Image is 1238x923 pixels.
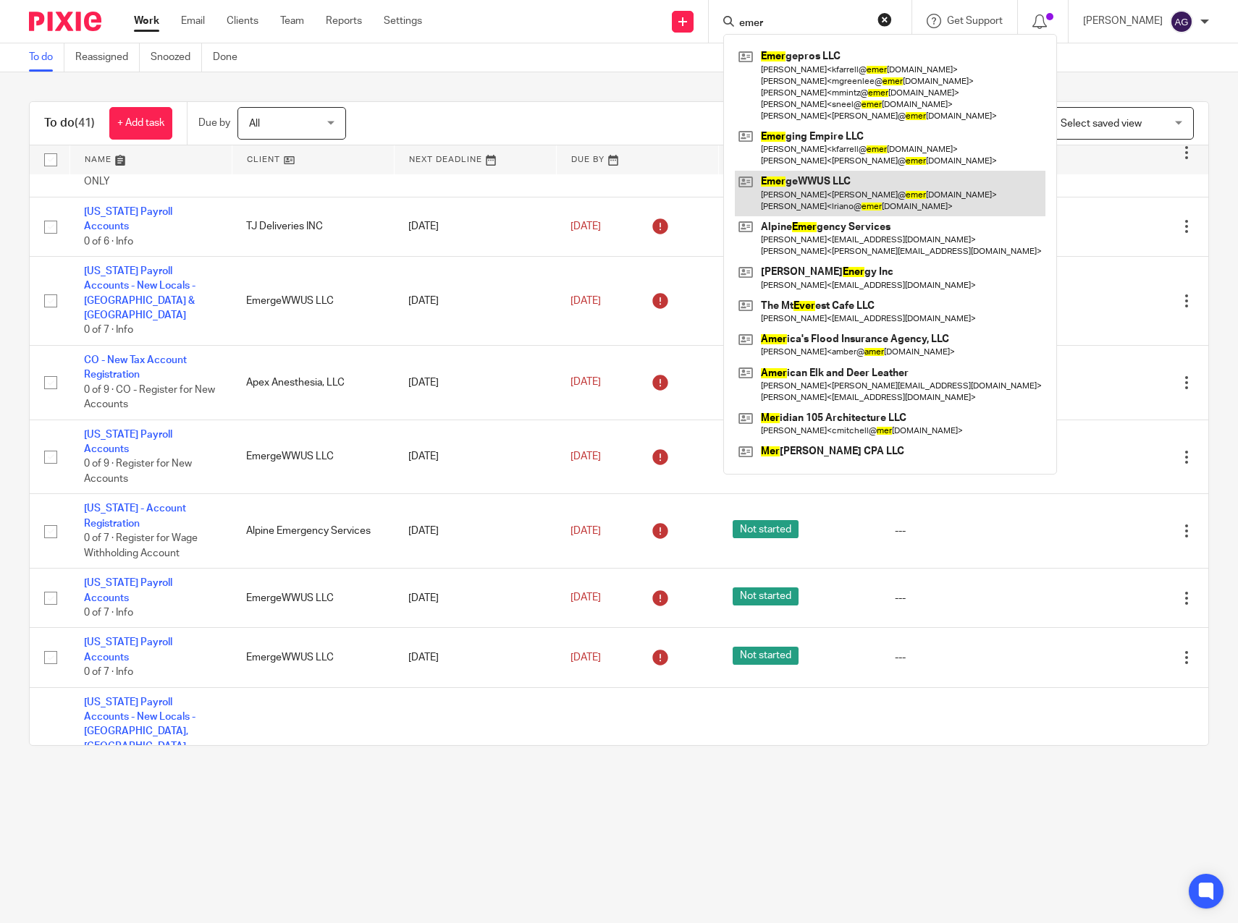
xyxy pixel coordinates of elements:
[84,355,187,380] a: CO - New Tax Account Registration
[280,14,304,28] a: Team
[84,459,192,485] span: 0 of 9 · Register for New Accounts
[326,14,362,28] a: Reports
[947,16,1003,26] span: Get Support
[570,221,601,231] span: [DATE]
[877,12,892,27] button: Clear
[84,266,195,320] a: [US_STATE] Payroll Accounts - New Locals - [GEOGRAPHIC_DATA] & [GEOGRAPHIC_DATA]
[232,494,394,569] td: Alpine Emergency Services
[151,43,202,72] a: Snoozed
[570,296,601,306] span: [DATE]
[570,451,601,461] span: [DATE]
[29,12,101,31] img: Pixie
[84,207,172,231] a: [US_STATE] Payroll Accounts
[394,628,556,687] td: [DATE]
[570,378,601,388] span: [DATE]
[394,345,556,420] td: [DATE]
[394,197,556,256] td: [DATE]
[29,43,64,72] a: To do
[895,591,1031,605] div: ---
[384,14,422,28] a: Settings
[394,569,556,628] td: [DATE]
[84,147,192,187] span: 0 of 7 · Register for New Accounts - PA LOCALS ONLY
[84,578,172,603] a: [US_STATE] Payroll Accounts
[895,650,1031,665] div: ---
[75,117,95,129] span: (41)
[84,608,133,618] span: 0 of 7 · Info
[232,197,394,256] td: TJ Deliveries INC
[84,697,195,810] a: [US_STATE] Payroll Accounts - New Locals - [GEOGRAPHIC_DATA], [GEOGRAPHIC_DATA], [GEOGRAPHIC_DATA...
[1061,119,1142,129] span: Select saved view
[84,430,172,454] a: [US_STATE] Payroll Accounts
[84,503,186,528] a: [US_STATE] - Account Registration
[109,107,172,140] a: + Add task
[232,628,394,687] td: EmergeWWUS LLC
[394,494,556,569] td: [DATE]
[738,17,868,30] input: Search
[84,533,198,558] span: 0 of 7 · Register for Wage Withholding Account
[895,524,1031,538] div: ---
[227,14,258,28] a: Clients
[213,43,248,72] a: Done
[232,687,394,835] td: EmergeWWUS LLC
[232,257,394,346] td: EmergeWWUS LLC
[394,257,556,346] td: [DATE]
[232,420,394,494] td: EmergeWWUS LLC
[75,43,140,72] a: Reassigned
[249,119,260,129] span: All
[394,687,556,835] td: [DATE]
[232,569,394,628] td: EmergeWWUS LLC
[733,587,799,605] span: Not started
[733,647,799,665] span: Not started
[570,526,601,536] span: [DATE]
[84,385,215,410] span: 0 of 9 · CO - Register for New Accounts
[1083,14,1163,28] p: [PERSON_NAME]
[570,593,601,603] span: [DATE]
[84,637,172,662] a: [US_STATE] Payroll Accounts
[44,116,95,131] h1: To do
[570,652,601,663] span: [DATE]
[232,345,394,420] td: Apex Anesthesia, LLC
[181,14,205,28] a: Email
[84,667,133,677] span: 0 of 7 · Info
[84,237,133,247] span: 0 of 6 · Info
[733,520,799,538] span: Not started
[1170,10,1193,33] img: svg%3E
[394,420,556,494] td: [DATE]
[84,326,133,336] span: 0 of 7 · Info
[134,14,159,28] a: Work
[198,116,230,130] p: Due by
